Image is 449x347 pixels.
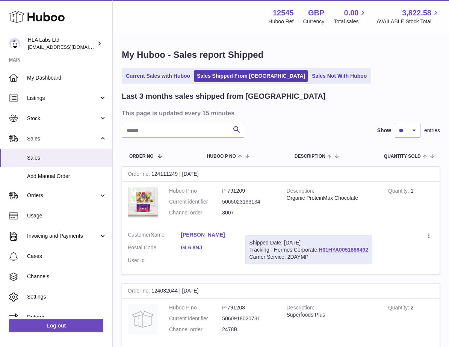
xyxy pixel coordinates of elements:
[222,326,275,333] dd: 2478B
[122,91,326,101] h2: Last 3 months sales shipped from [GEOGRAPHIC_DATA]
[388,188,411,196] strong: Quantity
[27,253,107,260] span: Cases
[222,315,275,322] dd: 5060918020731
[377,127,391,134] label: Show
[309,70,369,82] a: Sales Not With Huboo
[169,187,222,195] dt: Huboo P no
[28,44,110,50] span: [EMAIL_ADDRESS][DOMAIN_NAME]
[122,49,440,61] h1: My Huboo - Sales report Shipped
[128,187,158,217] img: 125451756940624.jpg
[28,36,95,51] div: HLA Labs Ltd
[27,95,99,102] span: Listings
[222,198,275,205] dd: 5065023193134
[303,18,325,25] div: Currency
[344,8,359,18] span: 0.00
[128,304,158,334] img: no-photo.jpg
[287,195,377,202] div: Organic ProteinMax Chocolate
[424,127,440,134] span: entries
[169,326,222,333] dt: Channel order
[27,232,99,240] span: Invoicing and Payments
[402,8,431,18] span: 3,822.58
[169,304,222,311] dt: Huboo P no
[9,319,103,332] a: Log out
[388,305,411,312] strong: Quantity
[9,38,20,49] img: clinton@newgendirect.com
[27,173,107,180] span: Add Manual Order
[222,304,275,311] dd: P-791208
[122,167,440,182] div: 124111249 | [DATE]
[245,235,372,265] div: Tracking - Hermes Corporate:
[376,8,440,25] a: 3,822.58 AVAILABLE Stock Total
[27,154,107,161] span: Sales
[128,257,181,264] dt: User Id
[334,18,367,25] span: Total sales
[384,154,421,159] span: Quantity Sold
[129,154,154,159] span: Order No
[128,231,181,240] dt: Name
[308,8,324,18] strong: GBP
[27,212,107,219] span: Usage
[382,299,440,342] td: 2
[269,18,294,25] div: Huboo Ref
[27,115,99,122] span: Stock
[27,192,99,199] span: Orders
[194,70,308,82] a: Sales Shipped From [GEOGRAPHIC_DATA]
[123,70,193,82] a: Current Sales with Huboo
[169,209,222,216] dt: Channel order
[169,315,222,322] dt: Current identifier
[169,198,222,205] dt: Current identifier
[128,288,151,296] strong: Order no
[181,244,234,251] a: GL6 8NJ
[122,109,438,117] h3: This page is updated every 15 minutes
[122,284,440,299] div: 124032644 | [DATE]
[128,171,151,179] strong: Order no
[287,305,314,312] strong: Description
[222,209,275,216] dd: 3007
[295,154,325,159] span: Description
[287,311,377,318] div: Superfoods Plus
[27,273,107,280] span: Channels
[27,74,107,81] span: My Dashboard
[249,253,368,261] div: Carrier Service: 2DAYMP
[287,188,314,196] strong: Description
[273,8,294,18] strong: 12545
[128,232,151,238] span: Customer
[222,187,275,195] dd: P-791209
[382,182,440,226] td: 1
[27,135,99,142] span: Sales
[207,154,236,159] span: Huboo P no
[27,314,107,321] span: Returns
[181,231,234,238] a: [PERSON_NAME]
[27,293,107,300] span: Settings
[376,18,440,25] span: AVAILABLE Stock Total
[128,244,181,253] dt: Postal Code
[334,8,367,25] a: 0.00 Total sales
[319,247,368,253] a: H01HYA0051886492
[249,239,368,246] div: Shipped Date: [DATE]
